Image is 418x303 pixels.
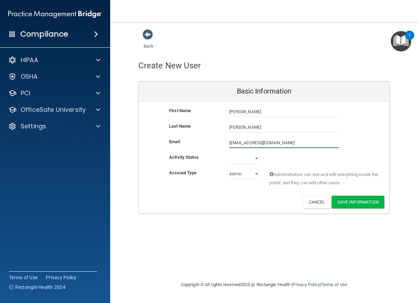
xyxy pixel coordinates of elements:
b: First Name [169,108,191,113]
button: Save Information [332,196,384,208]
a: Terms of Use [321,282,347,287]
b: Last Name [169,124,191,129]
a: Privacy Policy [46,274,77,281]
p: HIPAA [21,56,38,64]
button: Open Resource Center, 1 new notification [391,31,411,51]
a: OfficeSafe University [8,106,100,114]
p: OSHA [21,72,38,81]
a: Settings [8,122,100,130]
a: HIPAA [8,56,100,64]
p: Settings [21,122,46,130]
div: Basic Information [139,81,389,101]
div: 1 [408,35,411,44]
a: Terms of Use [9,274,38,281]
h4: Create New User [138,61,201,70]
b: Activity Status [169,155,199,160]
button: Cancel [303,196,331,208]
p: OfficeSafe University [21,106,86,114]
b: Email [169,139,180,144]
a: OSHA [8,72,100,81]
img: PMB logo [8,7,102,21]
div: Copyright © All rights reserved 2025 @ Rectangle Health | | [138,274,390,296]
h4: Compliance [20,29,68,39]
span: Ⓒ Rectangle Health 2024 [9,284,65,291]
p: PCI [21,89,30,97]
b: Account Type [169,170,197,175]
a: Privacy Policy [292,282,320,287]
a: PCI [8,89,100,97]
span: Administrators can see and edit everything inside the portal, and they can add other users. [269,170,379,187]
a: Back [144,35,154,49]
